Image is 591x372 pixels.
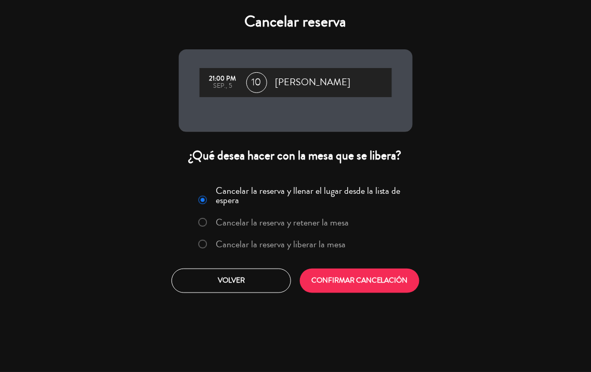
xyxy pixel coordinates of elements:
[216,186,406,205] label: Cancelar la reserva y llenar el lugar desde la lista de espera
[216,218,349,227] label: Cancelar la reserva y retener la mesa
[205,75,241,83] div: 21:00 PM
[179,12,413,31] h4: Cancelar reserva
[275,75,351,90] span: [PERSON_NAME]
[205,83,241,90] div: sep., 5
[179,148,413,164] div: ¿Qué desea hacer con la mesa que se libera?
[246,72,267,93] span: 10
[216,240,346,249] label: Cancelar la reserva y liberar la mesa
[300,269,419,293] button: CONFIRMAR CANCELACIÓN
[172,269,291,293] button: Volver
